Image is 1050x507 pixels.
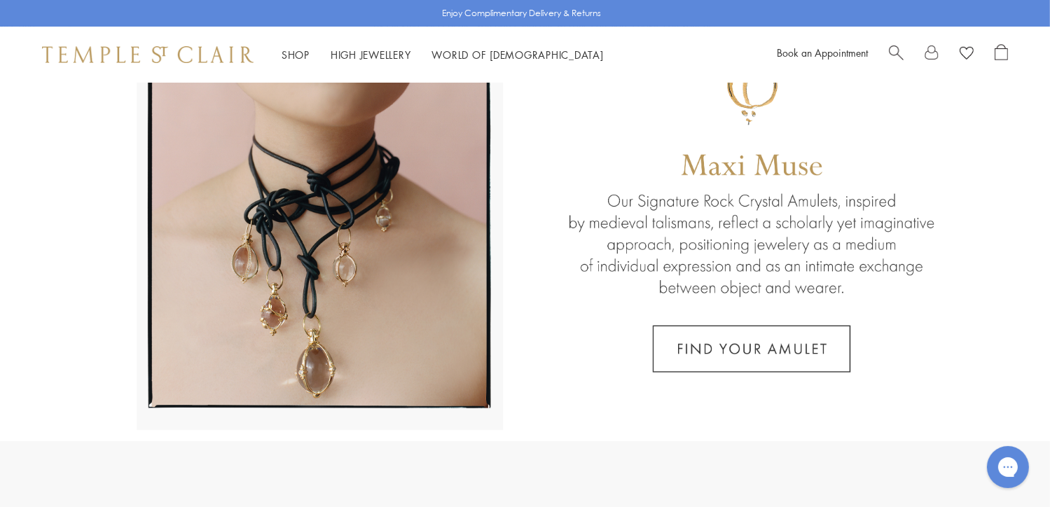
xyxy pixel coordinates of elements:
a: Search [889,44,904,65]
img: Temple St. Clair [42,46,254,63]
p: Enjoy Complimentary Delivery & Returns [442,6,601,20]
nav: Main navigation [282,46,604,64]
a: Book an Appointment [777,46,868,60]
a: World of [DEMOGRAPHIC_DATA]World of [DEMOGRAPHIC_DATA] [432,48,604,62]
a: View Wishlist [960,44,974,65]
a: Open Shopping Bag [995,44,1008,65]
a: ShopShop [282,48,310,62]
a: High JewelleryHigh Jewellery [331,48,411,62]
iframe: Gorgias live chat messenger [980,441,1036,493]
